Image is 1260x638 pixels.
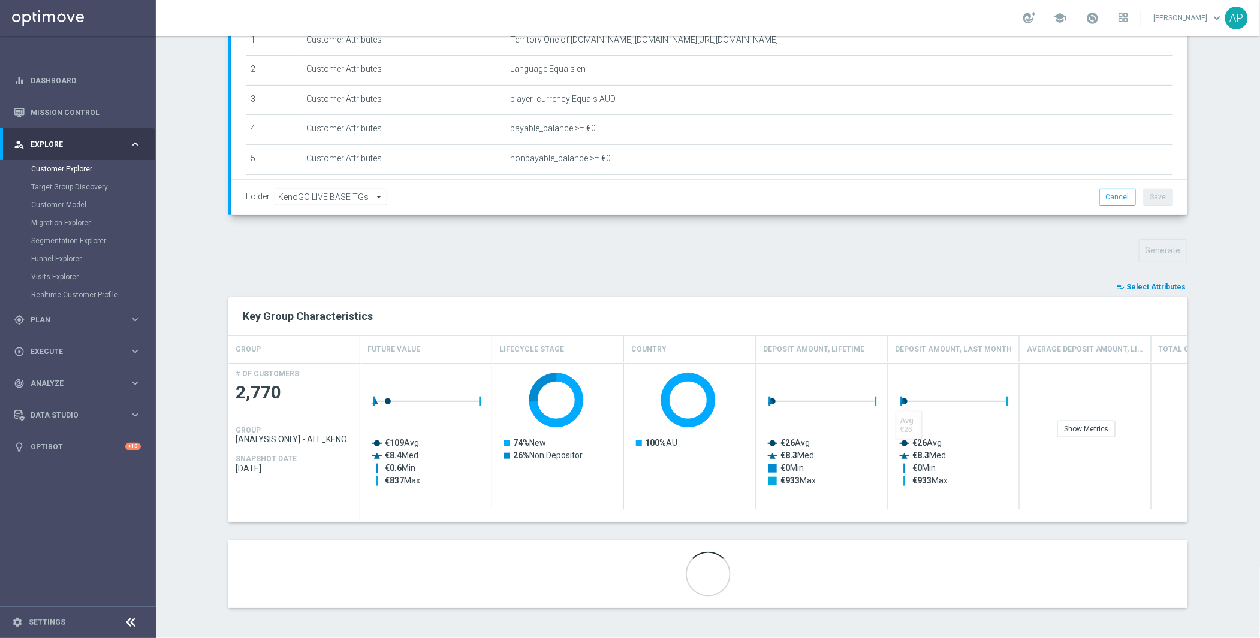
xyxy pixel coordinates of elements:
[31,254,125,264] a: Funnel Explorer
[385,476,420,485] text: Max
[780,438,795,447] tspan: €26
[13,410,141,420] button: Data Studio keyboard_arrow_right
[302,115,505,145] td: Customer Attributes
[499,339,564,360] h4: Lifecycle Stage
[13,140,141,149] button: person_search Explore keyboard_arrow_right
[31,290,125,300] a: Realtime Customer Profile
[246,26,302,56] td: 1
[31,236,125,246] a: Segmentation Explorer
[13,315,141,325] button: gps_fixed Plan keyboard_arrow_right
[31,250,155,268] div: Funnel Explorer
[780,438,810,447] text: Avg
[385,450,418,460] text: Med
[31,178,155,196] div: Target Group Discovery
[31,218,125,228] a: Migration Explorer
[1211,11,1224,25] span: keyboard_arrow_down
[510,35,778,45] span: Territory One of [DOMAIN_NAME],[DOMAIN_NAME][URL][DOMAIN_NAME]
[31,214,155,232] div: Migration Explorer
[236,370,299,378] h4: # OF CUSTOMERS
[236,339,261,360] h4: GROUP
[246,85,302,115] td: 3
[513,450,583,460] text: Non Depositor
[13,442,141,452] button: lightbulb Optibot +10
[1116,280,1187,294] button: playlist_add_check Select Attributes
[246,174,302,204] td: 6
[912,463,936,473] text: Min
[1144,189,1173,205] button: Save
[780,450,797,460] tspan: €8.3
[1057,421,1116,437] div: Show Metrics
[13,76,141,86] button: equalizer Dashboard
[243,309,1173,323] h2: Key Group Characteristics
[129,377,141,389] i: keyboard_arrow_right
[1127,283,1186,291] span: Select Attributes
[13,379,141,388] button: track_changes Analyze keyboard_arrow_right
[1054,11,1067,25] span: school
[129,346,141,357] i: keyboard_arrow_right
[29,619,65,626] a: Settings
[1225,7,1248,29] div: AP
[385,438,404,447] tspan: €109
[14,315,129,325] div: Plan
[1139,239,1187,262] button: Generate
[1117,283,1125,291] i: playlist_add_check
[631,339,667,360] h4: Country
[31,232,155,250] div: Segmentation Explorer
[513,438,546,447] text: New
[510,153,611,164] span: nonpayable_balance >= €0
[763,339,864,360] h4: Deposit Amount, Lifetime
[912,476,932,485] tspan: €933
[129,138,141,150] i: keyboard_arrow_right
[13,347,141,356] button: play_circle_outline Execute keyboard_arrow_right
[14,139,25,150] i: person_search
[13,108,141,117] button: Mission Control
[645,438,666,447] tspan: 100%
[246,144,302,174] td: 5
[14,96,141,128] div: Mission Control
[236,464,353,473] span: 2025-08-24
[246,192,270,202] label: Folder
[228,363,360,510] div: Press SPACE to select this row.
[513,438,529,447] tspan: 74%
[912,450,929,460] tspan: €8.3
[1027,339,1144,360] h4: Average Deposit Amount, Lifetime
[1099,189,1136,205] button: Cancel
[385,476,404,485] tspan: €837
[125,443,141,450] div: +10
[246,115,302,145] td: 4
[129,314,141,325] i: keyboard_arrow_right
[12,617,23,628] i: settings
[14,410,129,421] div: Data Studio
[31,96,141,128] a: Mission Control
[14,346,25,357] i: play_circle_outline
[14,315,25,325] i: gps_fixed
[895,339,1012,360] h4: Deposit Amount, Last Month
[14,65,141,96] div: Dashboard
[912,476,948,485] text: Max
[31,182,125,192] a: Target Group Discovery
[31,380,129,387] span: Analyze
[31,286,155,304] div: Realtime Customer Profile
[1153,9,1225,27] a: [PERSON_NAME]keyboard_arrow_down
[780,450,814,460] text: Med
[14,346,129,357] div: Execute
[912,438,927,447] tspan: €26
[31,272,125,282] a: Visits Explorer
[912,450,946,460] text: Med
[385,438,419,447] text: Avg
[510,94,616,104] span: player_currency Equals AUD
[246,56,302,86] td: 2
[780,476,816,485] text: Max
[912,438,942,447] text: Avg
[14,378,25,389] i: track_changes
[780,463,790,473] tspan: €0
[31,268,155,286] div: Visits Explorer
